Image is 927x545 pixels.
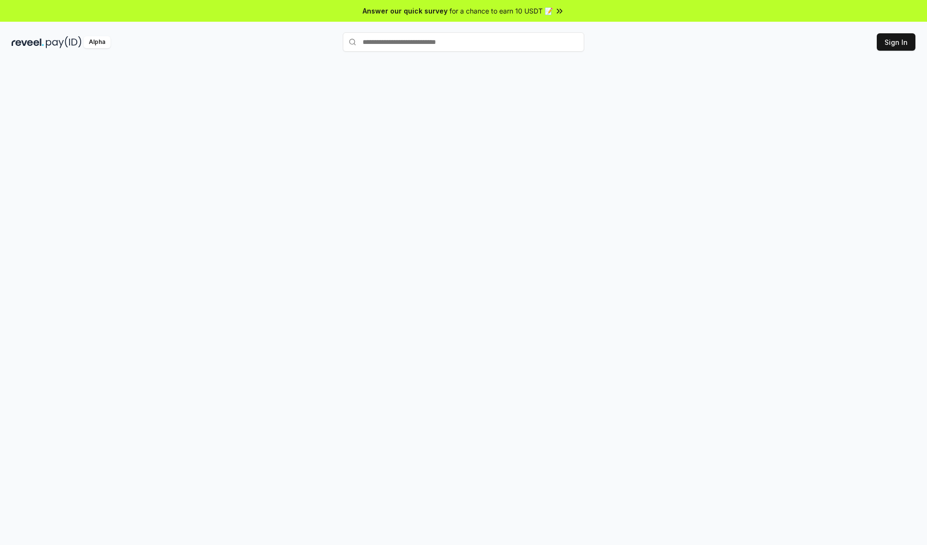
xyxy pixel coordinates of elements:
img: reveel_dark [12,36,44,48]
span: for a chance to earn 10 USDT 📝 [449,6,553,16]
img: pay_id [46,36,82,48]
button: Sign In [877,33,915,51]
div: Alpha [84,36,111,48]
span: Answer our quick survey [363,6,448,16]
